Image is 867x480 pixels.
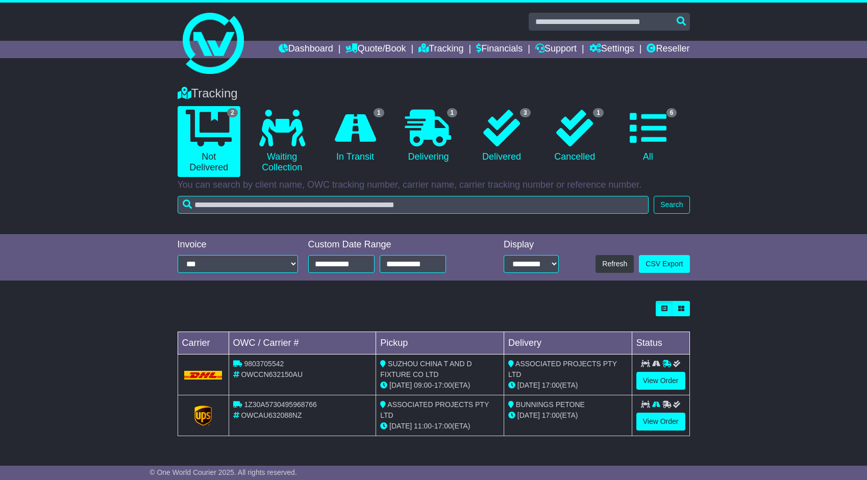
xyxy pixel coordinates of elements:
[244,400,316,409] span: 1Z30A5730495968766
[543,106,606,166] a: 1 Cancelled
[380,360,472,378] span: SUZHOU CHINA T AND D FIXTURE CO LTD
[616,106,679,166] a: 6 All
[308,239,472,250] div: Custom Date Range
[418,41,463,58] a: Tracking
[150,468,297,476] span: © One World Courier 2025. All rights reserved.
[241,411,302,419] span: OWCAU632088NZ
[380,380,500,391] div: - (ETA)
[517,411,540,419] span: [DATE]
[241,370,303,378] span: OWCCN632150AU
[376,332,504,355] td: Pickup
[542,411,560,419] span: 17:00
[504,332,632,355] td: Delivery
[380,400,489,419] span: ASSOCIATED PROJECTS PTY LTD
[447,108,458,117] span: 1
[632,332,689,355] td: Status
[647,41,689,58] a: Reseller
[666,108,677,117] span: 6
[389,422,412,430] span: [DATE]
[434,381,452,389] span: 17:00
[520,108,531,117] span: 3
[227,108,238,117] span: 2
[596,255,634,273] button: Refresh
[251,106,313,177] a: Waiting Collection
[508,380,628,391] div: (ETA)
[345,41,406,58] a: Quote/Book
[434,422,452,430] span: 17:00
[517,381,540,389] span: [DATE]
[380,421,500,432] div: - (ETA)
[374,108,384,117] span: 1
[516,400,585,409] span: BUNNINGS PETONE
[184,371,222,379] img: DHL.png
[535,41,577,58] a: Support
[542,381,560,389] span: 17:00
[389,381,412,389] span: [DATE]
[229,332,376,355] td: OWC / Carrier #
[172,86,695,101] div: Tracking
[324,106,386,166] a: 1 In Transit
[504,239,559,250] div: Display
[279,41,333,58] a: Dashboard
[639,255,689,273] a: CSV Export
[194,406,212,426] img: GetCarrierServiceLogo
[414,422,432,430] span: 11:00
[178,239,298,250] div: Invoice
[589,41,634,58] a: Settings
[397,106,460,166] a: 1 Delivering
[178,332,229,355] td: Carrier
[244,360,284,368] span: 9803705542
[654,196,689,214] button: Search
[476,41,523,58] a: Financials
[470,106,533,166] a: 3 Delivered
[414,381,432,389] span: 09:00
[636,372,685,390] a: View Order
[508,410,628,421] div: (ETA)
[636,413,685,431] a: View Order
[593,108,604,117] span: 1
[178,106,240,177] a: 2 Not Delivered
[508,360,617,378] span: ASSOCIATED PROJECTS PTY LTD
[178,180,690,191] p: You can search by client name, OWC tracking number, carrier name, carrier tracking number or refe...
